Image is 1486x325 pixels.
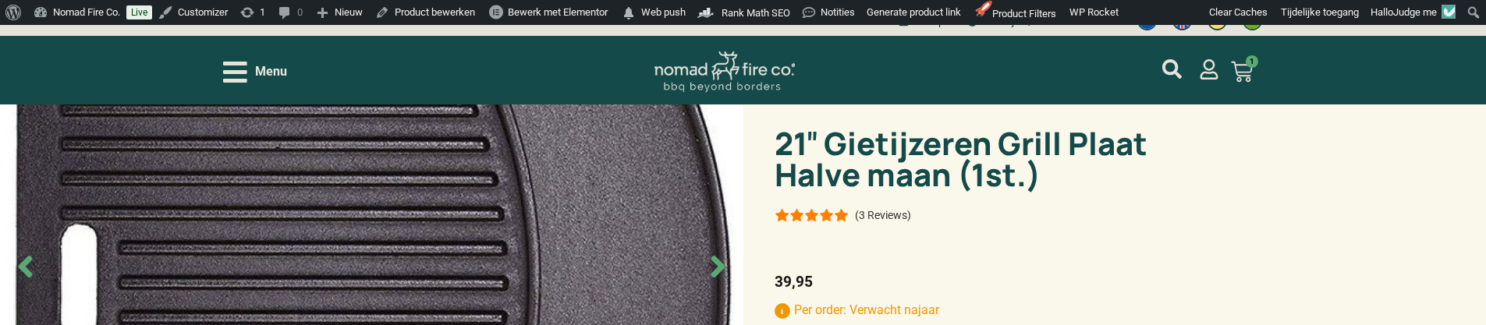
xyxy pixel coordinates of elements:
span: Next slide [700,249,736,284]
a: mijn account [1162,59,1182,79]
a: 1 [1212,51,1271,92]
span: 1 [1246,55,1258,68]
p: (3 Reviews) [855,209,911,221]
span: Bewerk met Elementor [508,6,608,18]
span: Menu [255,62,287,81]
img: Avatar of Judge me [1442,5,1456,19]
span: Rank Math SEO [722,7,790,19]
h1: 21″ Gietijzeren Grill Plaat Halve maan (1st.) [775,128,1175,190]
span: Judge me [1393,6,1437,18]
p: Per order: Verwacht najaar [775,301,1175,320]
div: Open/Close Menu [223,58,287,86]
span: Previous slide [8,249,43,284]
a: Live [126,5,152,19]
a: mijn account [1199,59,1219,79]
span:  [621,2,637,24]
img: Nomad Logo [654,51,795,93]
